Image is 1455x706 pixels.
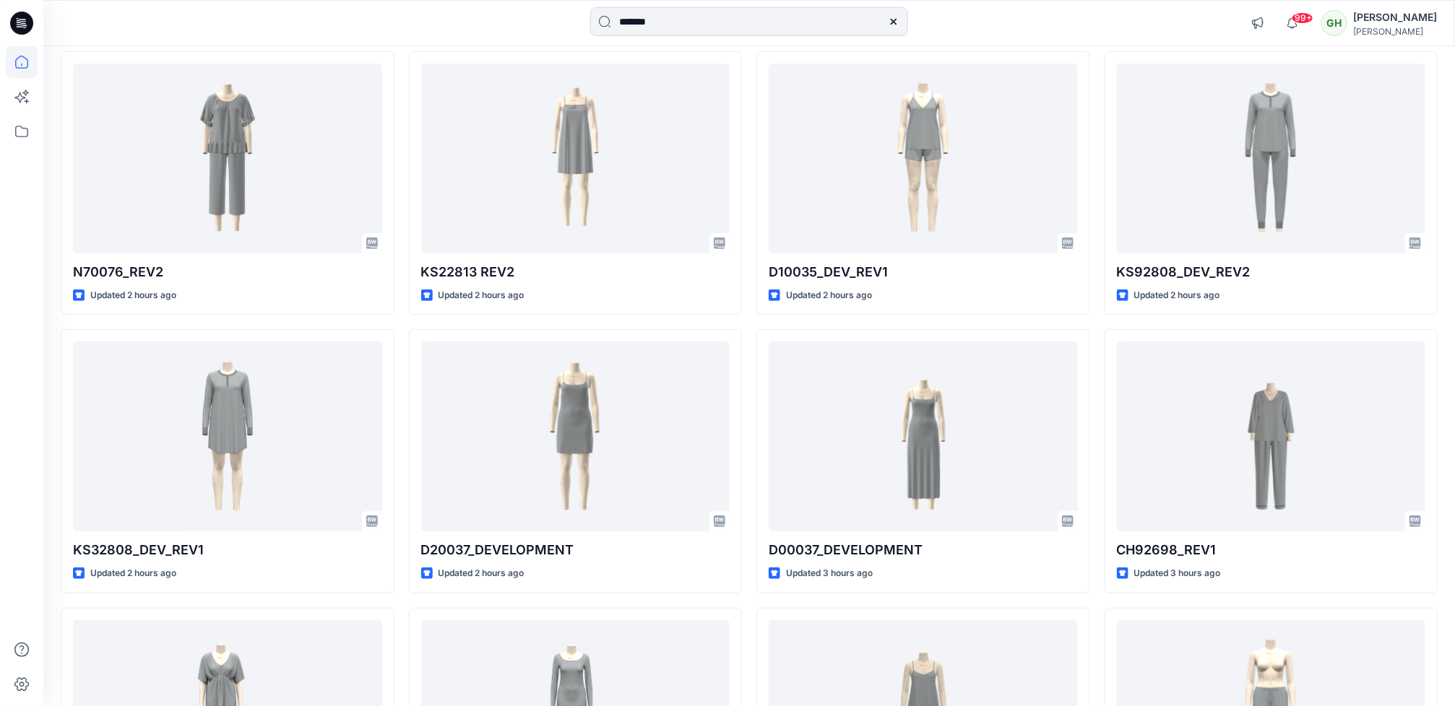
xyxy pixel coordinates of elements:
[73,262,382,282] p: N70076_REV2
[421,64,730,253] a: KS22813 REV2
[1117,341,1426,531] a: CH92698_REV1
[421,341,730,531] a: D20037_DEVELOPMENT
[769,262,1078,282] p: D10035_DEV_REV1
[73,540,382,560] p: KS32808_DEV_REV1
[1321,10,1347,36] div: GH
[769,64,1078,253] a: D10035_DEV_REV1
[769,341,1078,531] a: D00037_DEVELOPMENT
[90,288,176,303] p: Updated 2 hours ago
[1117,540,1426,560] p: CH92698_REV1
[1117,64,1426,253] a: KS92808_DEV_REV2
[769,540,1078,560] p: D00037_DEVELOPMENT
[421,262,730,282] p: KS22813 REV2
[1353,9,1437,26] div: [PERSON_NAME]
[786,566,873,581] p: Updated 3 hours ago
[1134,566,1221,581] p: Updated 3 hours ago
[1117,262,1426,282] p: KS92808_DEV_REV2
[73,341,382,531] a: KS32808_DEV_REV1
[786,288,872,303] p: Updated 2 hours ago
[1134,288,1220,303] p: Updated 2 hours ago
[1353,26,1437,37] div: [PERSON_NAME]
[1292,12,1313,24] span: 99+
[90,566,176,581] p: Updated 2 hours ago
[439,566,524,581] p: Updated 2 hours ago
[439,288,524,303] p: Updated 2 hours ago
[421,540,730,560] p: D20037_DEVELOPMENT
[73,64,382,253] a: N70076_REV2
